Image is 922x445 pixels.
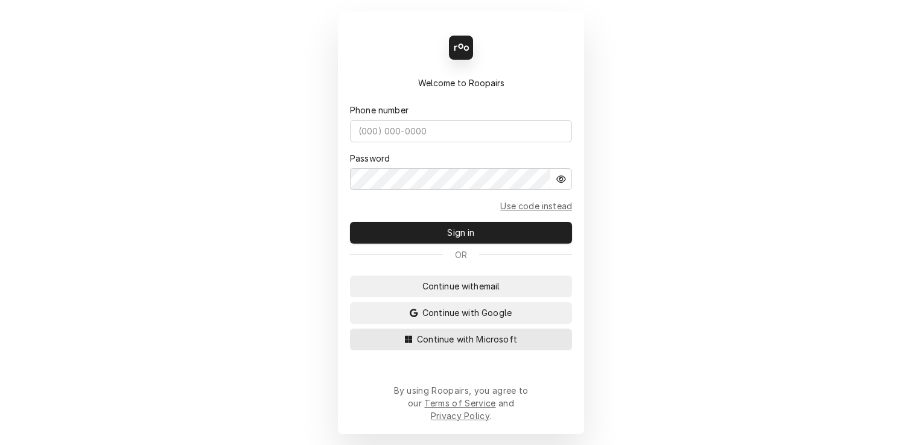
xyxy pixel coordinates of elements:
a: Terms of Service [424,398,495,408]
span: Sign in [445,226,477,239]
div: By using Roopairs, you agree to our and . [393,384,529,422]
input: (000) 000-0000 [350,120,572,142]
button: Sign in [350,222,572,244]
label: Phone number [350,104,409,116]
button: Continue with Google [350,302,572,324]
span: Continue with email [420,280,503,292]
a: Privacy Policy [431,411,489,421]
div: Welcome to Roopairs [350,77,572,89]
label: Password [350,152,390,165]
button: Continue withemail [350,276,572,297]
span: Continue with Microsoft [415,333,520,346]
span: Continue with Google [420,306,514,319]
a: Go to Email and code form [500,200,572,212]
button: Continue with Microsoft [350,329,572,350]
div: Or [350,248,572,261]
